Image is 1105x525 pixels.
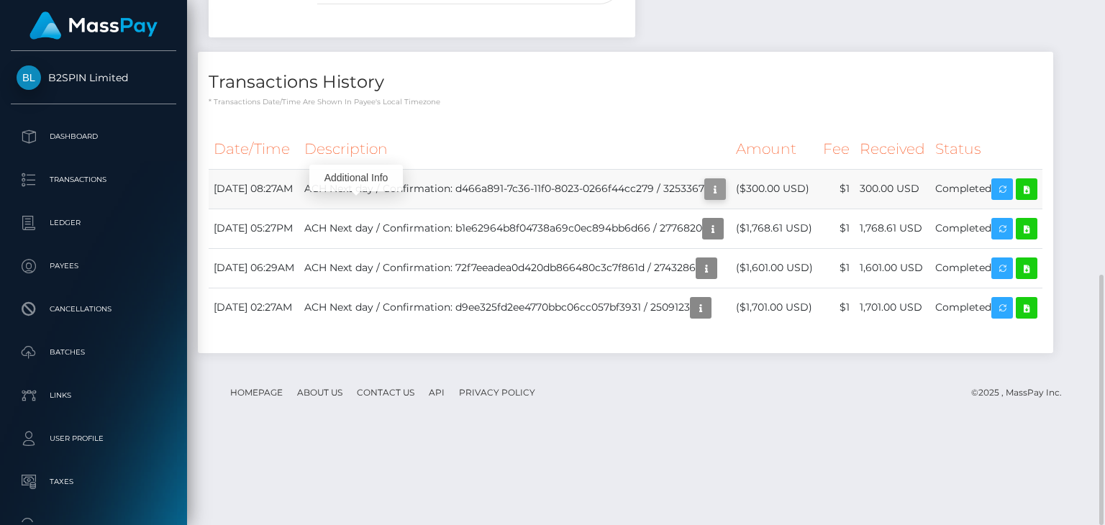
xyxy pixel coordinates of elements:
[731,248,818,288] td: ($1,601.00 USD)
[11,205,176,241] a: Ledger
[209,248,299,288] td: [DATE] 06:29AM
[11,464,176,500] a: Taxes
[453,381,541,403] a: Privacy Policy
[209,169,299,209] td: [DATE] 08:27AM
[17,169,170,191] p: Transactions
[423,381,450,403] a: API
[731,169,818,209] td: ($300.00 USD)
[209,70,1042,95] h4: Transactions History
[11,421,176,457] a: User Profile
[818,169,855,209] td: $1
[818,288,855,327] td: $1
[11,119,176,155] a: Dashboard
[209,129,299,169] th: Date/Time
[11,162,176,198] a: Transactions
[17,471,170,493] p: Taxes
[11,248,176,284] a: Payees
[855,248,930,288] td: 1,601.00 USD
[930,129,1042,169] th: Status
[299,209,731,248] td: ACH Next day / Confirmation: b1e62964b8f04738a69c0ec894bb6d66 / 2776820
[351,381,420,403] a: Contact Us
[299,288,731,327] td: ACH Next day / Confirmation: d9ee325fd2ee4770bbc06cc057bf3931 / 2509123
[855,129,930,169] th: Received
[818,129,855,169] th: Fee
[17,385,170,406] p: Links
[17,65,41,90] img: B2SPIN Limited
[731,288,818,327] td: ($1,701.00 USD)
[291,381,348,403] a: About Us
[11,71,176,84] span: B2SPIN Limited
[29,12,158,40] img: MassPay Logo
[818,209,855,248] td: $1
[17,428,170,449] p: User Profile
[17,255,170,277] p: Payees
[299,169,731,209] td: ACH Next day / Confirmation: d466a891-7c36-11f0-8023-0266f44cc279 / 3253367
[930,169,1042,209] td: Completed
[731,129,818,169] th: Amount
[209,209,299,248] td: [DATE] 05:27PM
[855,169,930,209] td: 300.00 USD
[209,288,299,327] td: [DATE] 02:27AM
[11,291,176,327] a: Cancellations
[930,209,1042,248] td: Completed
[309,165,403,191] div: Additional Info
[818,248,855,288] td: $1
[930,248,1042,288] td: Completed
[209,96,1042,107] p: * Transactions date/time are shown in payee's local timezone
[299,129,731,169] th: Description
[17,342,170,363] p: Batches
[17,298,170,320] p: Cancellations
[299,248,731,288] td: ACH Next day / Confirmation: 72f7eeadea0d420db866480c3c7f861d / 2743286
[224,381,288,403] a: Homepage
[731,209,818,248] td: ($1,768.61 USD)
[855,209,930,248] td: 1,768.61 USD
[17,126,170,147] p: Dashboard
[17,212,170,234] p: Ledger
[11,378,176,414] a: Links
[11,334,176,370] a: Batches
[930,288,1042,327] td: Completed
[971,385,1073,401] div: © 2025 , MassPay Inc.
[855,288,930,327] td: 1,701.00 USD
